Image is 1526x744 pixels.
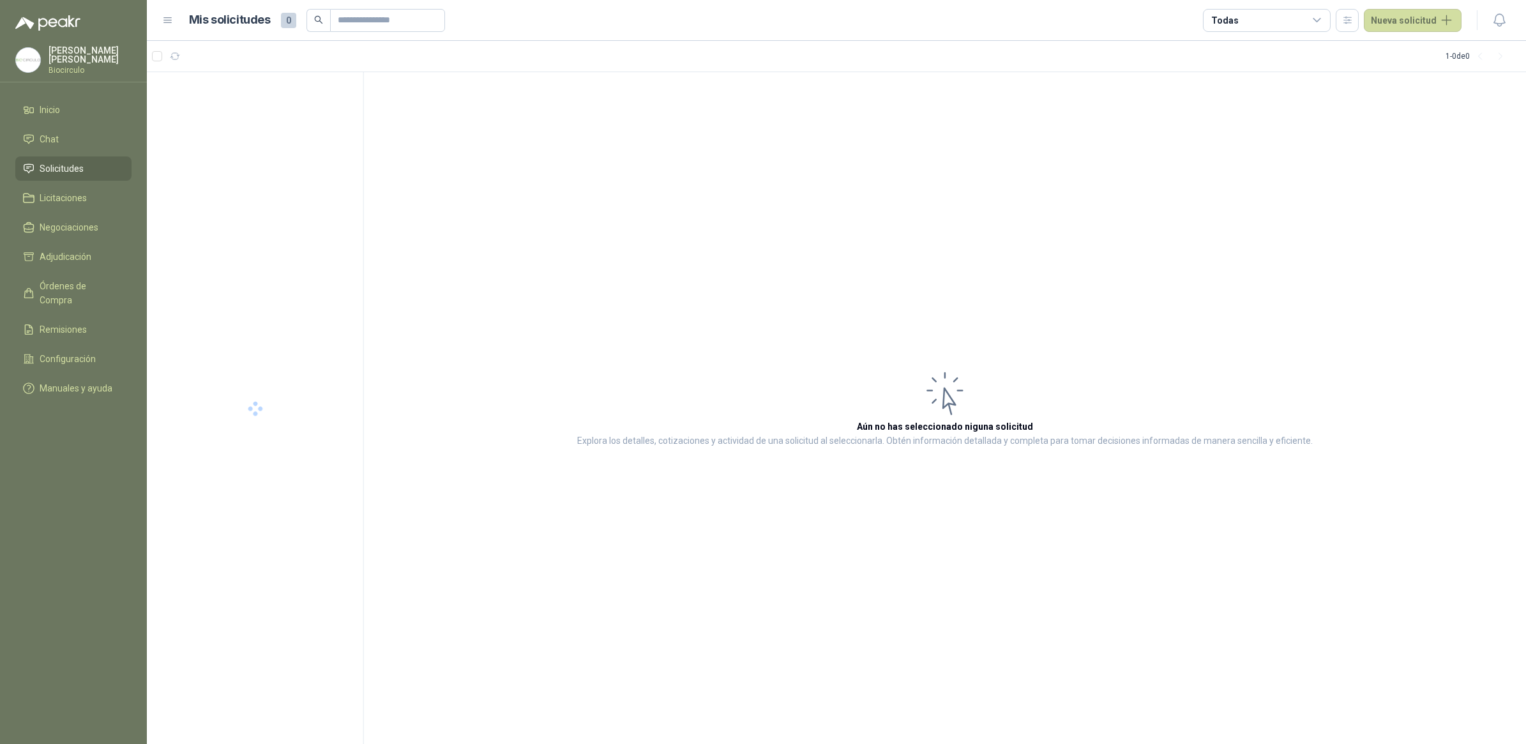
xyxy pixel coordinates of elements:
[40,162,84,176] span: Solicitudes
[40,250,91,264] span: Adjudicación
[40,103,60,117] span: Inicio
[15,186,132,210] a: Licitaciones
[1364,9,1462,32] button: Nueva solicitud
[15,127,132,151] a: Chat
[281,13,296,28] span: 0
[15,245,132,269] a: Adjudicación
[40,381,112,395] span: Manuales y ayuda
[49,66,132,74] p: Biocirculo
[15,15,80,31] img: Logo peakr
[15,347,132,371] a: Configuración
[16,48,40,72] img: Company Logo
[15,215,132,239] a: Negociaciones
[15,274,132,312] a: Órdenes de Compra
[40,352,96,366] span: Configuración
[40,323,87,337] span: Remisiones
[15,98,132,122] a: Inicio
[857,420,1033,434] h3: Aún no has seleccionado niguna solicitud
[189,11,271,29] h1: Mis solicitudes
[40,132,59,146] span: Chat
[1211,13,1238,27] div: Todas
[40,191,87,205] span: Licitaciones
[577,434,1313,449] p: Explora los detalles, cotizaciones y actividad de una solicitud al seleccionarla. Obtén informaci...
[314,15,323,24] span: search
[15,376,132,400] a: Manuales y ayuda
[15,156,132,181] a: Solicitudes
[1446,46,1511,66] div: 1 - 0 de 0
[40,220,98,234] span: Negociaciones
[40,279,119,307] span: Órdenes de Compra
[15,317,132,342] a: Remisiones
[49,46,132,64] p: [PERSON_NAME] [PERSON_NAME]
